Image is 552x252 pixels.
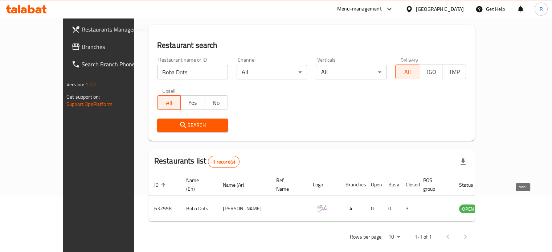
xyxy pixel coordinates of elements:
span: Yes [184,98,201,108]
span: ID [154,181,168,189]
div: Rows per page: [385,232,403,243]
span: No [207,98,225,108]
th: Logo [307,174,340,196]
a: Branches [66,38,155,55]
img: Boba Dots [313,198,331,216]
span: Name (Ar) [223,181,254,189]
span: Ref. Name [276,176,298,193]
div: Total records count [208,156,240,168]
button: TMP [442,65,466,79]
button: TGO [419,65,443,79]
span: 1 record(s) [208,158,239,165]
button: All [395,65,419,79]
div: All [316,65,387,79]
span: TGO [422,67,440,77]
p: Rows per page: [350,232,383,241]
span: Branches [82,42,149,51]
span: 1.0.0 [85,80,97,89]
td: 632558 [148,196,180,222]
td: 3 [400,196,417,222]
span: All [160,98,178,108]
span: All [398,67,416,77]
table: enhanced table [148,174,516,222]
label: Delivery [400,57,418,62]
h2: Restaurants list [154,156,240,168]
span: R [539,5,543,13]
div: Export file [454,153,472,170]
button: No [204,95,228,110]
span: POS group [423,176,445,193]
a: Restaurants Management [66,21,155,38]
th: Open [365,174,383,196]
span: Get support on: [66,92,100,102]
p: 1-1 of 1 [414,232,432,241]
span: TMP [445,67,463,77]
td: 0 [383,196,400,222]
th: Branches [340,174,365,196]
button: All [157,95,181,110]
label: Upsell [162,88,176,93]
td: Boba Dots [180,196,217,222]
a: Support.OpsPlatform [66,99,113,109]
h2: Restaurant search [157,40,466,51]
span: Restaurants Management [82,25,149,34]
button: Yes [180,95,204,110]
span: Version: [66,80,84,89]
th: Closed [400,174,417,196]
td: [PERSON_NAME] [217,196,270,222]
a: Search Branch Phone [66,55,155,73]
span: Search Branch Phone [82,60,149,69]
td: 4 [340,196,365,222]
span: Status [459,181,483,189]
div: [GEOGRAPHIC_DATA] [416,5,464,13]
td: 0 [365,196,383,222]
button: Search [157,119,228,132]
span: OPEN [459,205,477,213]
div: Menu-management [337,5,382,13]
span: Search [163,121,222,130]
input: Search for restaurant name or ID.. [157,65,228,79]
span: Name (En) [186,176,208,193]
th: Busy [383,174,400,196]
div: All [237,65,307,79]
